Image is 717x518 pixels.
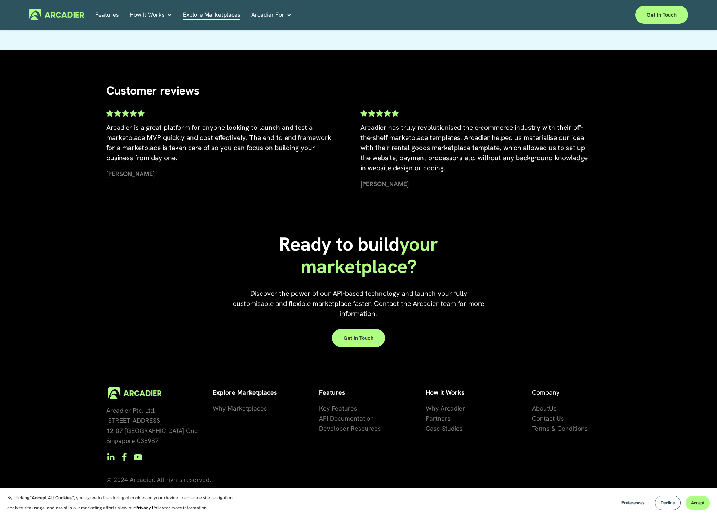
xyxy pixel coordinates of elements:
[429,414,450,422] span: artners
[532,423,588,434] a: Terms & Conditions
[532,414,564,422] span: Contact Us
[319,413,374,423] a: API Documentation
[532,388,559,396] span: Company
[426,424,434,433] span: Ca
[183,9,240,20] a: Explore Marketplaces
[274,233,443,278] h1: your marketplace?
[616,496,650,510] button: Preferences
[434,424,462,433] span: se Studies
[332,329,385,347] a: Get in touch
[532,424,588,433] span: Terms & Conditions
[106,83,199,98] span: Customer reviews
[134,453,142,461] a: YouTube
[426,423,434,434] a: Ca
[120,453,129,461] a: Facebook
[130,10,165,20] span: How It Works
[360,123,589,172] span: Arcadier has truly revolutionised the e-commerce industry with their off-the-shelf marketplace te...
[360,180,409,188] strong: [PERSON_NAME]
[621,500,645,506] span: Preferences
[319,404,357,412] span: Key Features
[635,6,688,24] a: Get in touch
[213,388,277,396] strong: Explore Marketplaces
[429,413,450,423] a: artners
[426,404,465,412] span: Why Arcadier
[7,493,242,513] p: By clicking , you agree to the storing of cookies on your device to enhance site navigation, anal...
[279,232,399,256] span: Ready to build
[319,388,345,396] strong: Features
[213,404,267,412] span: Why Marketplaces
[681,483,717,518] iframe: Chat Widget
[233,289,486,318] span: Discover the power of our API-based technology and launch your fully customisable and flexible ma...
[29,9,84,20] img: Arcadier
[426,413,429,423] a: P
[655,496,681,510] button: Decline
[251,10,284,20] span: Arcadier For
[106,475,211,484] span: © 2024 Arcadier. All rights reserved.
[434,423,462,434] a: se Studies
[130,9,172,20] a: folder dropdown
[136,505,164,511] a: Privacy Policy
[106,406,198,445] span: Arcadier Pte. Ltd. [STREET_ADDRESS] 12-07 [GEOGRAPHIC_DATA] One Singapore 038987
[319,403,357,413] a: Key Features
[426,414,429,422] span: P
[251,9,292,20] a: folder dropdown
[106,123,333,162] span: Arcadier is a great platform for anyone looking to launch and test a marketplace MVP quickly and ...
[661,500,675,506] span: Decline
[319,423,381,434] a: Developer Resources
[319,424,381,433] span: Developer Resources
[426,403,465,413] a: Why Arcadier
[106,170,155,178] strong: [PERSON_NAME]
[95,9,119,20] a: Features
[549,404,556,412] span: Us
[532,404,549,412] span: About
[106,453,115,461] a: LinkedIn
[426,388,464,396] strong: How it Works
[532,413,564,423] a: Contact Us
[30,495,74,501] strong: “Accept All Cookies”
[319,414,374,422] span: API Documentation
[213,403,267,413] a: Why Marketplaces
[532,403,549,413] a: About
